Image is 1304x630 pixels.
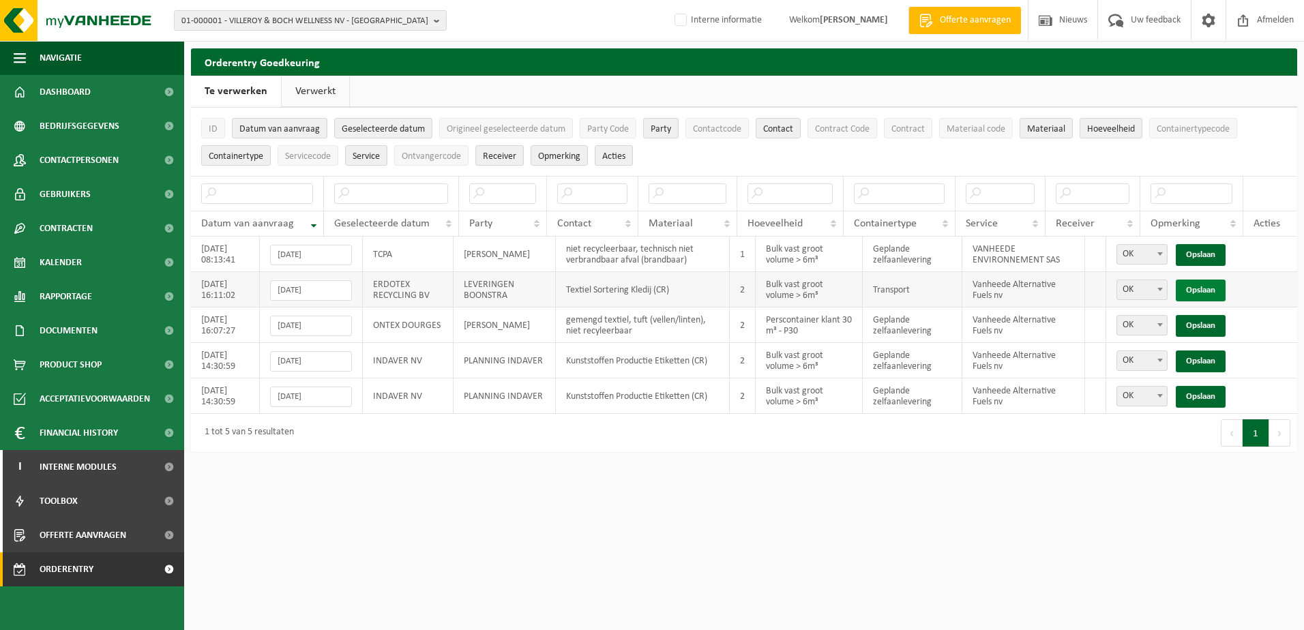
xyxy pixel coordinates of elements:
td: [PERSON_NAME] [454,237,556,272]
td: TCPA [363,237,454,272]
span: Materiaal [649,218,693,229]
span: Contract [891,124,925,134]
span: Contact [763,124,793,134]
span: OK [1116,280,1168,300]
td: [DATE] 16:11:02 [191,272,260,307]
span: Service [966,218,998,229]
button: OpmerkingOpmerking: Activate to sort [531,145,588,166]
td: INDAVER NV [363,378,454,414]
a: Opslaan [1176,386,1226,408]
span: Contract Code [815,124,870,134]
span: Rapportage [40,280,92,314]
span: OK [1116,386,1168,406]
span: Documenten [40,314,98,348]
td: Bulk vast groot volume > 6m³ [756,378,863,414]
span: Opmerking [1151,218,1200,229]
span: OK [1117,280,1167,299]
button: 01-000001 - VILLEROY & BOCH WELLNESS NV - [GEOGRAPHIC_DATA] [174,10,447,31]
span: Datum van aanvraag [201,218,294,229]
button: Origineel geselecteerde datumOrigineel geselecteerde datum: Activate to sort [439,118,573,138]
button: ContactContact: Activate to sort [756,118,801,138]
span: Financial History [40,416,118,450]
td: Kunststoffen Productie Etiketten (CR) [556,378,730,414]
span: Party Code [587,124,629,134]
td: Vanheede Alternative Fuels nv [962,343,1085,378]
span: Party [469,218,492,229]
span: Acceptatievoorwaarden [40,382,150,416]
button: MateriaalMateriaal: Activate to sort [1020,118,1073,138]
td: Geplande zelfaanlevering [863,237,962,272]
label: Interne informatie [672,10,762,31]
span: Interne modules [40,450,117,484]
span: Receiver [483,151,516,162]
span: I [14,450,26,484]
td: 1 [730,237,756,272]
td: Geplande zelfaanlevering [863,378,962,414]
span: OK [1117,351,1167,370]
span: Geselecteerde datum [342,124,425,134]
td: 2 [730,307,756,343]
span: Geselecteerde datum [334,218,430,229]
span: Kalender [40,245,82,280]
span: 01-000001 - VILLEROY & BOCH WELLNESS NV - [GEOGRAPHIC_DATA] [181,11,428,31]
span: OK [1117,387,1167,406]
span: Contactpersonen [40,143,119,177]
button: ContactcodeContactcode: Activate to sort [685,118,749,138]
td: PLANNING INDAVER [454,378,556,414]
td: gemengd textiel, tuft (vellen/linten), niet recyleerbaar [556,307,730,343]
a: Opslaan [1176,315,1226,337]
td: [DATE] 14:30:59 [191,343,260,378]
button: Acties [595,145,633,166]
span: Containertype [209,151,263,162]
button: IDID: Activate to sort [201,118,225,138]
button: Next [1269,419,1290,447]
button: 1 [1243,419,1269,447]
button: OntvangercodeOntvangercode: Activate to sort [394,145,469,166]
span: Acties [602,151,625,162]
td: VANHEEDE ENVIRONNEMENT SAS [962,237,1085,272]
span: Orderentry Goedkeuring [40,552,154,586]
span: Opmerking [538,151,580,162]
td: Kunststoffen Productie Etiketten (CR) [556,343,730,378]
span: Ontvangercode [402,151,461,162]
button: HoeveelheidHoeveelheid: Activate to sort [1080,118,1142,138]
a: Te verwerken [191,76,281,107]
span: ID [209,124,218,134]
td: Bulk vast groot volume > 6m³ [756,237,863,272]
td: Textiel Sortering Kledij (CR) [556,272,730,307]
td: 2 [730,272,756,307]
span: Acties [1254,218,1280,229]
td: Perscontainer klant 30 m³ - P30 [756,307,863,343]
div: 1 tot 5 van 5 resultaten [198,421,294,445]
td: 2 [730,378,756,414]
td: Vanheede Alternative Fuels nv [962,272,1085,307]
button: Materiaal codeMateriaal code: Activate to sort [939,118,1013,138]
span: Origineel geselecteerde datum [447,124,565,134]
span: Service [353,151,380,162]
td: Vanheede Alternative Fuels nv [962,307,1085,343]
button: ContractContract: Activate to sort [884,118,932,138]
td: LEVERINGEN BOONSTRA [454,272,556,307]
span: Offerte aanvragen [936,14,1014,27]
td: [DATE] 14:30:59 [191,378,260,414]
span: Containertype [854,218,917,229]
td: ONTEX DOURGES [363,307,454,343]
button: Contract CodeContract Code: Activate to sort [807,118,877,138]
span: Hoeveelheid [747,218,803,229]
td: [PERSON_NAME] [454,307,556,343]
button: ServiceService: Activate to sort [345,145,387,166]
span: Party [651,124,671,134]
span: Receiver [1056,218,1095,229]
span: Hoeveelheid [1087,124,1135,134]
span: Contact [557,218,591,229]
td: PLANNING INDAVER [454,343,556,378]
button: ReceiverReceiver: Activate to sort [475,145,524,166]
td: [DATE] 16:07:27 [191,307,260,343]
h2: Orderentry Goedkeuring [191,48,1297,75]
a: Opslaan [1176,280,1226,301]
td: Bulk vast groot volume > 6m³ [756,343,863,378]
span: OK [1117,316,1167,335]
span: Product Shop [40,348,102,382]
td: Bulk vast groot volume > 6m³ [756,272,863,307]
button: Datum van aanvraagDatum van aanvraag: Activate to remove sorting [232,118,327,138]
